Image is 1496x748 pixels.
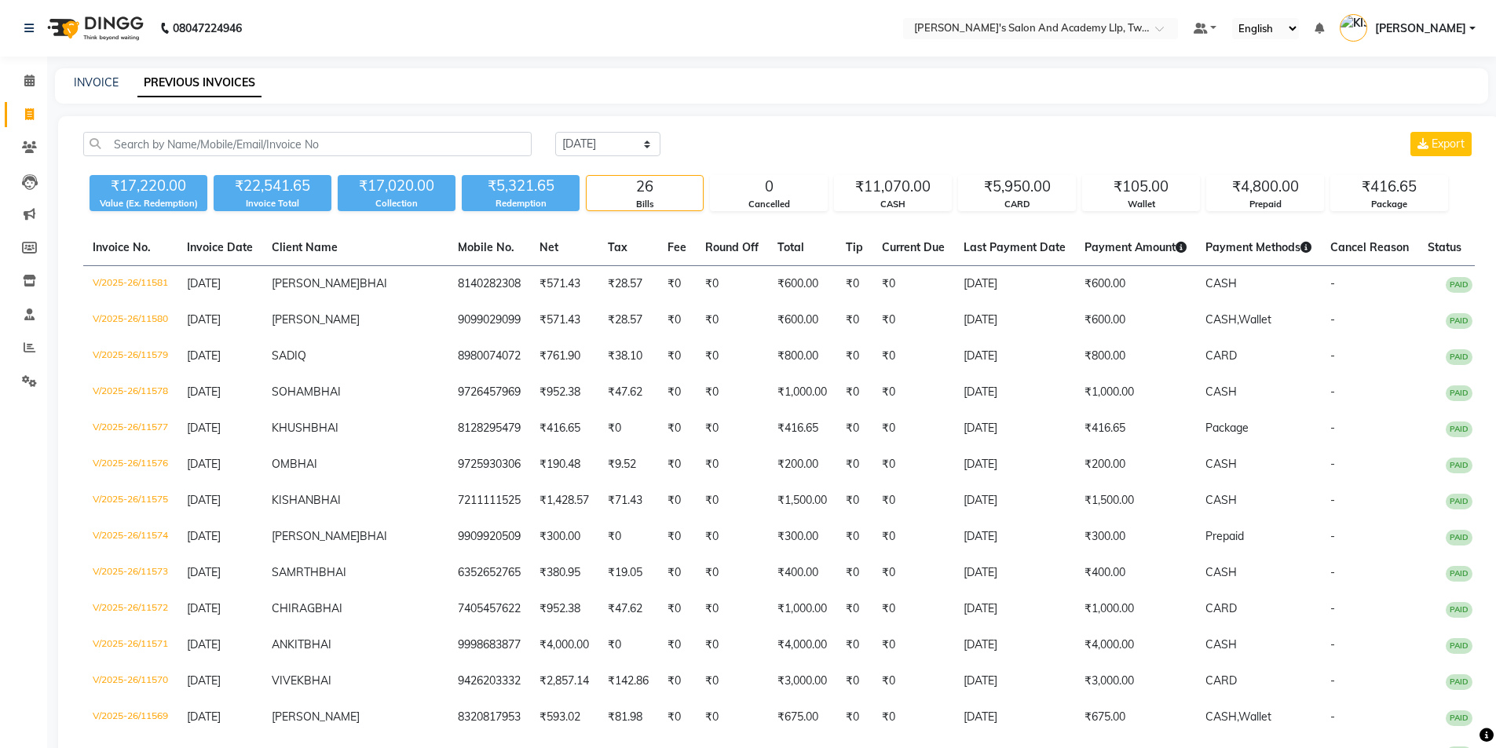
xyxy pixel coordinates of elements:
span: CASH [1205,493,1237,507]
td: [DATE] [954,555,1075,591]
td: ₹0 [658,555,696,591]
td: ₹0 [658,627,696,663]
td: ₹0 [836,302,872,338]
div: Bills [587,198,703,211]
td: [DATE] [954,266,1075,303]
td: ₹200.00 [768,447,836,483]
td: ₹0 [872,699,954,735]
td: ₹0 [872,591,954,627]
span: [DATE] [187,276,221,290]
td: ₹0 [696,555,768,591]
td: ₹300.00 [530,519,598,555]
td: ₹571.43 [530,266,598,303]
div: CARD [959,198,1075,211]
td: ₹0 [598,519,658,555]
td: V/2025-26/11581 [83,266,177,303]
td: ₹0 [836,447,872,483]
td: ₹761.90 [530,338,598,374]
td: [DATE] [954,374,1075,410]
span: Payment Methods [1205,240,1311,254]
div: ₹5,321.65 [462,175,580,197]
input: Search by Name/Mobile/Email/Invoice No [83,132,532,156]
td: ₹0 [658,663,696,699]
td: ₹3,000.00 [1075,663,1196,699]
td: V/2025-26/11576 [83,447,177,483]
td: ₹4,000.00 [530,627,598,663]
div: Value (Ex. Redemption) [90,197,207,210]
span: [DATE] [187,710,221,724]
span: - [1330,673,1335,688]
td: [DATE] [954,663,1075,699]
td: ₹0 [658,519,696,555]
td: ₹675.00 [1075,699,1196,735]
td: ₹600.00 [1075,302,1196,338]
td: ₹0 [872,627,954,663]
span: SAMRTHBHAI [272,565,346,579]
td: 8320817953 [448,699,530,735]
div: ₹17,020.00 [338,175,455,197]
span: Client Name [272,240,338,254]
span: Net [540,240,558,254]
td: ₹1,000.00 [768,591,836,627]
span: Last Payment Date [964,240,1066,254]
td: ₹400.00 [1075,555,1196,591]
span: Mobile No. [458,240,514,254]
td: ₹0 [696,338,768,374]
td: ₹1,000.00 [768,374,836,410]
div: ₹17,220.00 [90,175,207,197]
td: ₹0 [836,338,872,374]
span: PAID [1446,494,1472,509]
td: 9426203332 [448,663,530,699]
span: Wallet [1238,312,1271,327]
td: [DATE] [954,519,1075,555]
td: V/2025-26/11575 [83,483,177,519]
span: [DATE] [187,312,221,327]
td: V/2025-26/11578 [83,374,177,410]
span: PAID [1446,385,1472,401]
span: PAID [1446,277,1472,293]
td: ₹0 [696,266,768,303]
span: PAID [1446,566,1472,582]
span: CASH [1205,457,1237,471]
td: ₹0 [598,410,658,447]
td: ₹0 [872,447,954,483]
span: PAID [1446,638,1472,654]
td: ₹0 [836,374,872,410]
td: ₹0 [696,699,768,735]
span: Fee [668,240,686,254]
span: BHAI [304,637,331,651]
b: 08047224946 [173,6,242,50]
span: CASH [1205,276,1237,290]
div: Invoice Total [214,197,331,210]
span: BHAI [360,276,387,290]
div: Wallet [1083,198,1199,211]
td: ₹3,000.00 [768,663,836,699]
td: [DATE] [954,591,1075,627]
span: - [1330,276,1335,290]
td: ₹380.95 [530,555,598,591]
td: V/2025-26/11573 [83,555,177,591]
span: Invoice Date [187,240,253,254]
a: INVOICE [74,75,119,89]
td: ₹0 [836,591,872,627]
span: - [1330,457,1335,471]
span: - [1330,529,1335,543]
span: [DATE] [187,421,221,435]
td: ₹47.62 [598,374,658,410]
td: ₹600.00 [768,266,836,303]
span: - [1330,565,1335,579]
span: - [1330,348,1335,363]
td: ₹81.98 [598,699,658,735]
span: Total [777,240,804,254]
td: ₹142.86 [598,663,658,699]
td: ₹0 [836,627,872,663]
span: [DATE] [187,529,221,543]
td: ₹0 [658,338,696,374]
td: ₹1,428.57 [530,483,598,519]
span: [DATE] [187,637,221,651]
span: SADIQ [272,348,306,363]
span: [DATE] [187,565,221,579]
td: ₹0 [658,591,696,627]
td: ₹675.00 [768,699,836,735]
span: Tax [608,240,627,254]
